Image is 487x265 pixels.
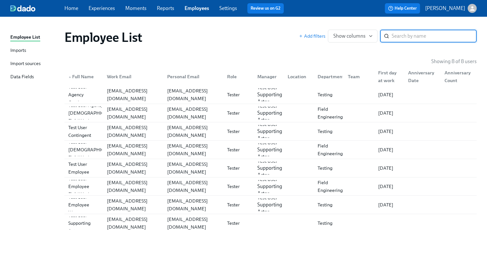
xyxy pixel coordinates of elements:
a: Test User Employee Woman[EMAIL_ADDRESS][DOMAIN_NAME][EMAIL_ADDRESS][DOMAIN_NAME]TesterTest User S... [64,196,477,214]
p: Test User Supporting Actor [257,84,282,105]
img: dado [10,5,35,12]
div: Test User Employee Field Worker[EMAIL_ADDRESS][DOMAIN_NAME][EMAIL_ADDRESS][DOMAIN_NAME]TesterTest... [64,177,477,195]
div: Department [312,70,343,83]
p: Test User Supporting Actor [257,176,282,197]
div: Test User Contingent [66,124,102,139]
a: Test User Agency Contingent[EMAIL_ADDRESS][DOMAIN_NAME][EMAIL_ADDRESS][DOMAIN_NAME]TesterTest Use... [64,86,477,104]
div: [EMAIL_ADDRESS][DOMAIN_NAME] [104,105,162,121]
div: Tester [224,183,252,190]
a: Home [64,5,78,11]
a: Review us on G2 [251,5,281,12]
div: [DATE] [376,128,403,135]
div: Anniversary Count [439,70,475,83]
a: dado [10,5,64,12]
a: Imports [10,47,59,55]
div: Tester [224,109,252,117]
div: Test User Agency [DEMOGRAPHIC_DATA] Field Worker [66,101,123,125]
button: Review us on G2 [247,3,284,14]
p: Test User Supporting Actor [257,194,282,215]
div: Tester [224,146,252,154]
div: Full Name [66,73,102,80]
div: Anniversary Date [403,70,439,83]
div: Anniversary Date [406,69,439,84]
a: Employees [185,5,209,11]
div: Test User [DEMOGRAPHIC_DATA] Field Worker[EMAIL_ADDRESS][DOMAIN_NAME][EMAIL_ADDRESS][DOMAIN_NAME]... [64,141,477,159]
div: Testing [315,201,343,209]
div: Test User Contingent[EMAIL_ADDRESS][DOMAIN_NAME][EMAIL_ADDRESS][DOMAIN_NAME]TesterTest User Suppo... [64,122,477,140]
div: Anniversary Count [442,69,475,84]
div: Personal Email [162,70,222,83]
div: [EMAIL_ADDRESS][DOMAIN_NAME] [104,124,162,139]
div: Tester [224,219,252,227]
div: Manager [255,73,282,80]
div: [EMAIL_ADDRESS][DOMAIN_NAME] [104,87,162,102]
a: Settings [219,5,237,11]
div: Test User Employee Field Worker [66,175,102,198]
div: Location [282,70,313,83]
div: [EMAIL_ADDRESS][DOMAIN_NAME] [165,215,222,231]
a: Import sources [10,60,59,68]
div: [EMAIL_ADDRESS][DOMAIN_NAME] [165,179,222,194]
div: [EMAIL_ADDRESS][DOMAIN_NAME] [104,179,162,194]
a: Test User Employee[EMAIL_ADDRESS][DOMAIN_NAME][EMAIL_ADDRESS][DOMAIN_NAME]TesterTest User Support... [64,159,477,177]
a: Test User Supporting Actor[EMAIL_ADDRESS][DOMAIN_NAME][EMAIL_ADDRESS][DOMAIN_NAME]TesterTesting [64,214,477,232]
div: Employee List [10,33,40,42]
div: Role [222,70,252,83]
div: Work Email [104,73,162,80]
h1: Employee List [64,30,142,45]
p: Test User Supporting Actor [257,157,282,179]
div: [EMAIL_ADDRESS][DOMAIN_NAME] [104,215,162,231]
div: Field Engineering [315,179,345,194]
div: Department [315,73,347,80]
div: Role [224,73,252,80]
div: [DATE] [376,201,403,209]
a: Test User Employee Field Worker[EMAIL_ADDRESS][DOMAIN_NAME][EMAIL_ADDRESS][DOMAIN_NAME]TesterTest... [64,177,477,196]
div: Team [345,73,373,80]
p: Test User Supporting Actor [257,121,282,142]
div: Location [285,73,313,80]
div: [DATE] [376,91,403,99]
div: Field Engineering [315,142,345,157]
div: Test User Supporting Actor [66,212,102,235]
div: [EMAIL_ADDRESS][DOMAIN_NAME] [165,197,222,213]
div: Testing [315,91,343,99]
div: [DATE] [376,164,403,172]
div: Work Email [102,70,162,83]
a: Test User Agency [DEMOGRAPHIC_DATA] Field Worker[EMAIL_ADDRESS][DOMAIN_NAME][EMAIL_ADDRESS][DOMAI... [64,104,477,122]
div: Field Engineering [315,105,345,121]
div: Testing [315,164,343,172]
div: [EMAIL_ADDRESS][DOMAIN_NAME] [104,142,162,157]
div: [EMAIL_ADDRESS][DOMAIN_NAME] [165,124,222,139]
div: Imports [10,47,26,55]
div: [DATE] [376,109,403,117]
div: [EMAIL_ADDRESS][DOMAIN_NAME] [165,160,222,176]
button: [PERSON_NAME] [425,4,477,13]
div: Test User Agency Contingent [66,83,102,106]
p: [PERSON_NAME] [425,5,465,12]
a: Employee List [10,33,59,42]
div: [EMAIL_ADDRESS][DOMAIN_NAME] [104,197,162,213]
div: [EMAIL_ADDRESS][DOMAIN_NAME] [165,142,222,157]
div: [EMAIL_ADDRESS][DOMAIN_NAME] [104,160,162,176]
button: Show columns [328,30,377,43]
div: Testing [315,219,343,227]
div: Tester [224,201,252,209]
div: Testing [315,128,343,135]
p: Test User Supporting Actor [257,139,282,160]
div: Import sources [10,60,41,68]
a: Experiences [89,5,115,11]
div: First day at work [376,69,403,84]
div: Manager [252,70,282,83]
div: Data Fields [10,73,34,81]
div: Tester [224,128,252,135]
input: Search by name [392,30,477,43]
div: Test User [DEMOGRAPHIC_DATA] Field Worker [66,138,123,161]
button: Help Center [385,3,420,14]
button: Add filters [299,33,325,39]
